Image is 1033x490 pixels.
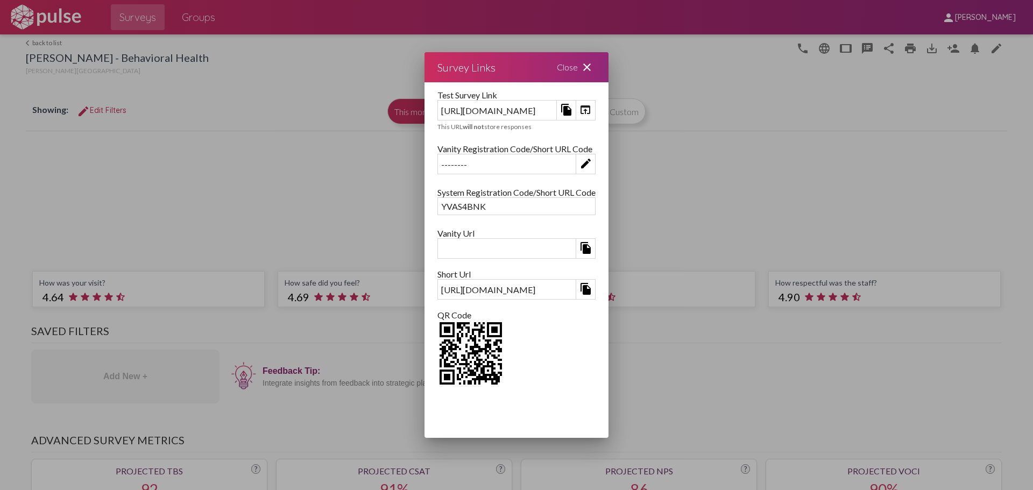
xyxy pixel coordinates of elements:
[437,59,496,76] div: Survey Links
[579,282,592,295] mat-icon: file_copy
[438,102,556,119] div: [URL][DOMAIN_NAME]
[438,281,576,298] div: [URL][DOMAIN_NAME]
[463,123,484,131] b: will not
[544,52,609,82] div: Close
[579,103,592,116] mat-icon: open_in_browser
[437,90,596,100] div: Test Survey Link
[581,61,593,74] mat-icon: close
[560,103,573,116] mat-icon: file_copy
[437,320,504,387] img: 9k=
[437,269,596,279] div: Short Url
[438,156,576,173] div: --------
[437,310,596,320] div: QR Code
[579,242,592,254] mat-icon: file_copy
[437,144,596,154] div: Vanity Registration Code/Short URL Code
[579,157,592,170] mat-icon: edit
[437,123,596,131] div: This URL store responses
[437,187,596,197] div: System Registration Code/Short URL Code
[437,228,596,238] div: Vanity Url
[438,198,595,215] div: YVAS4BNK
